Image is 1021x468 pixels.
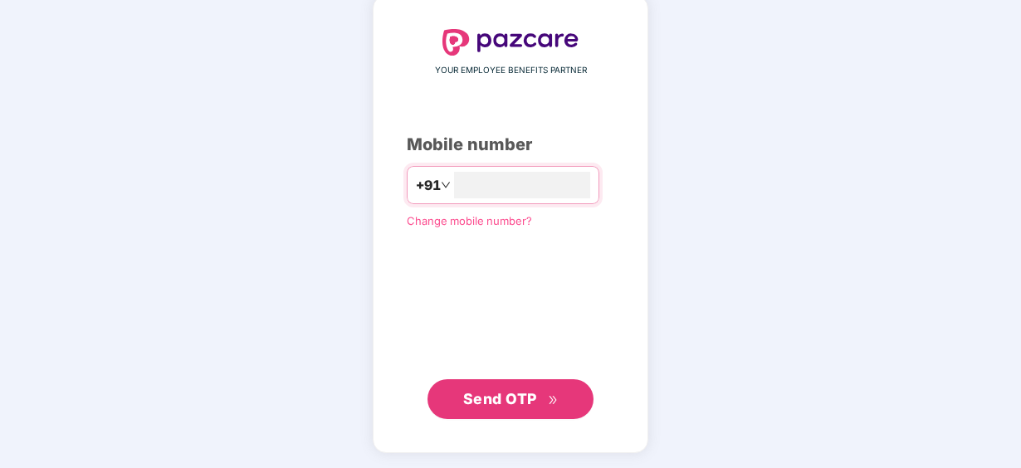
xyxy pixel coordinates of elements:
[442,29,579,56] img: logo
[416,175,441,196] span: +91
[441,180,451,190] span: down
[463,390,537,407] span: Send OTP
[407,132,614,158] div: Mobile number
[435,64,587,77] span: YOUR EMPLOYEE BENEFITS PARTNER
[427,379,594,419] button: Send OTPdouble-right
[407,214,532,227] a: Change mobile number?
[548,395,559,406] span: double-right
